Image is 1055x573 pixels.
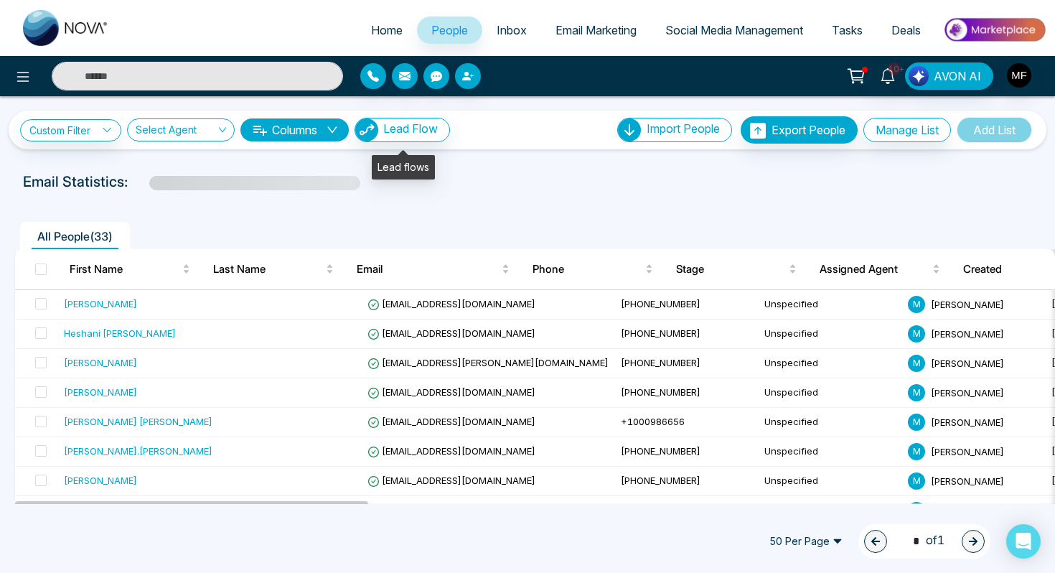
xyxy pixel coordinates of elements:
span: Assigned Agent [820,261,929,278]
button: Manage List [863,118,951,142]
div: Heshani [PERSON_NAME] [64,326,176,340]
th: Phone [521,249,665,289]
a: Lead FlowLead Flow [349,118,450,142]
span: Last Name [213,261,323,278]
a: Email Marketing [541,17,651,44]
th: Last Name [202,249,345,289]
span: [PHONE_NUMBER] [621,475,700,486]
span: Email [357,261,499,278]
td: Unspecified [759,320,902,349]
img: Lead Flow [909,66,929,86]
span: [PHONE_NUMBER] [621,298,700,309]
span: M [908,472,925,490]
span: Tasks [832,23,863,37]
td: Unspecified [759,349,902,378]
span: M [908,384,925,401]
span: M [908,443,925,460]
div: [PERSON_NAME] [64,297,137,311]
span: M [908,414,925,431]
span: Import People [647,121,720,136]
span: Deals [891,23,921,37]
p: Email Statistics: [23,171,128,192]
th: Assigned Agent [808,249,952,289]
span: [PHONE_NUMBER] [621,357,700,368]
td: Unspecified [759,437,902,467]
span: [PERSON_NAME] [931,357,1004,368]
span: M [908,355,925,372]
span: First Name [70,261,179,278]
span: [EMAIL_ADDRESS][DOMAIN_NAME] [367,327,535,339]
span: [PERSON_NAME] [931,445,1004,457]
span: Inbox [497,23,527,37]
span: of 1 [904,531,944,551]
img: User Avatar [1007,63,1031,88]
div: [PERSON_NAME] [64,385,137,399]
span: [EMAIL_ADDRESS][DOMAIN_NAME] [367,416,535,427]
td: Unspecified [759,496,902,526]
span: [PHONE_NUMBER] [621,386,700,398]
span: [EMAIL_ADDRESS][DOMAIN_NAME] [367,475,535,486]
a: Tasks [817,17,877,44]
a: Custom Filter [20,119,121,141]
div: Lead flows [372,155,435,180]
span: All People ( 33 ) [32,229,118,243]
span: [PERSON_NAME] [931,475,1004,486]
a: Deals [877,17,935,44]
img: Market-place.gif [942,14,1046,46]
td: Unspecified [759,467,902,496]
span: [EMAIL_ADDRESS][DOMAIN_NAME] [367,386,535,398]
div: [PERSON_NAME] [64,473,137,488]
span: [EMAIL_ADDRESS][DOMAIN_NAME] [367,298,535,309]
span: Phone [533,261,642,278]
span: [PERSON_NAME] [931,386,1004,398]
span: [EMAIL_ADDRESS][PERSON_NAME][DOMAIN_NAME] [367,357,609,368]
span: [PERSON_NAME] [931,298,1004,309]
td: Unspecified [759,290,902,320]
span: [PERSON_NAME] [931,327,1004,339]
div: [PERSON_NAME] [PERSON_NAME] [64,414,212,429]
span: Email Marketing [555,23,637,37]
span: +1000986656 [621,416,685,427]
div: Open Intercom Messenger [1006,524,1041,559]
span: 50 Per Page [759,530,853,553]
button: Export People [741,116,858,144]
button: Lead Flow [355,118,450,142]
span: 10+ [888,62,901,75]
span: M [908,296,925,313]
span: Home [371,23,403,37]
span: Lead Flow [383,121,438,136]
span: M [908,502,925,519]
a: People [417,17,482,44]
span: Stage [676,261,786,278]
span: M [908,325,925,343]
div: [PERSON_NAME].[PERSON_NAME] [64,444,212,458]
span: People [431,23,468,37]
div: [PERSON_NAME] [64,355,137,370]
th: Stage [665,249,808,289]
a: Inbox [482,17,541,44]
span: [PHONE_NUMBER] [621,327,700,339]
span: [PHONE_NUMBER] [621,445,700,457]
a: 10+ [871,62,905,88]
a: Home [357,17,417,44]
a: Social Media Management [651,17,817,44]
button: Columnsdown [240,118,349,141]
img: Lead Flow [355,118,378,141]
span: [PERSON_NAME] [931,416,1004,427]
span: [EMAIL_ADDRESS][DOMAIN_NAME] [367,445,535,457]
img: Nova CRM Logo [23,10,109,46]
span: Export People [772,123,845,137]
th: Email [345,249,521,289]
th: First Name [58,249,202,289]
button: AVON AI [905,62,993,90]
td: Unspecified [759,378,902,408]
span: Social Media Management [665,23,803,37]
td: Unspecified [759,408,902,437]
span: AVON AI [934,67,981,85]
span: down [327,124,338,136]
